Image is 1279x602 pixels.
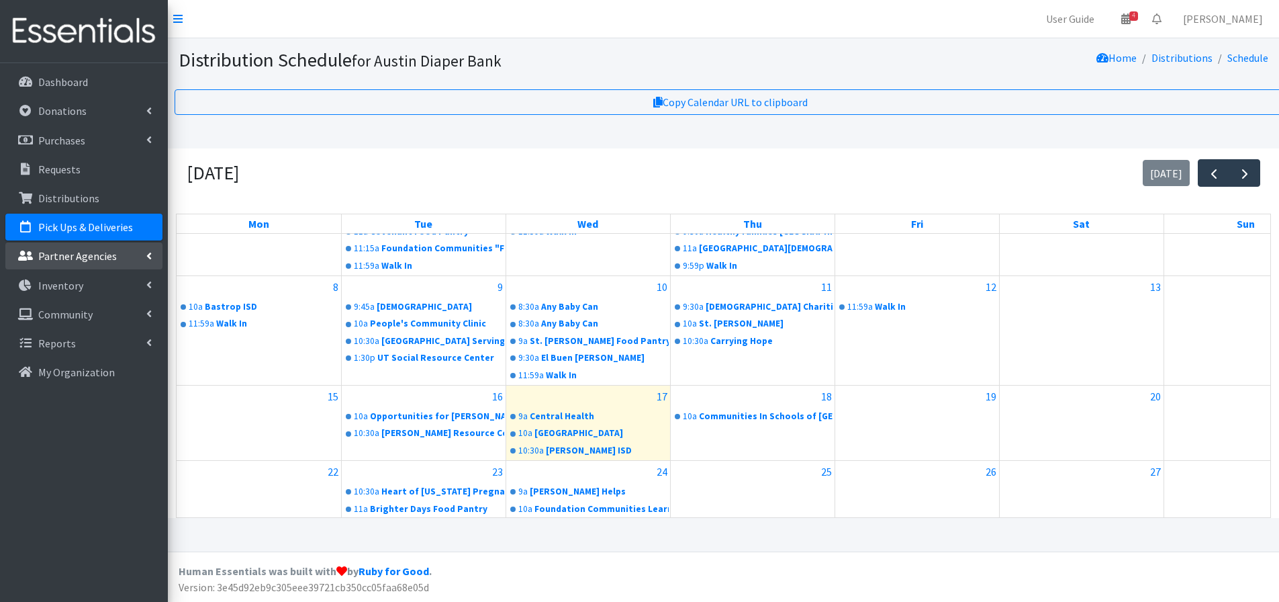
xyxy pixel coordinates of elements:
[359,564,429,578] a: Ruby for Good
[5,330,162,357] a: Reports
[530,335,669,348] div: St. [PERSON_NAME] Food Pantry
[343,299,504,315] a: 9:45a[DEMOGRAPHIC_DATA]
[518,503,532,516] div: 10a
[381,427,504,440] div: [PERSON_NAME] Resource Center
[534,427,669,440] div: [GEOGRAPHIC_DATA]
[381,242,504,255] div: Foundation Communities "FC CHI"
[38,104,87,118] p: Donations
[354,300,375,314] div: 9:45a
[534,503,669,516] div: Foundation Communities Learning Centers
[38,279,83,292] p: Inventory
[5,272,162,299] a: Inventory
[654,461,670,482] a: September 24, 2025
[1129,11,1138,21] span: 4
[518,300,539,314] div: 8:30a
[370,503,504,516] div: Brighter Days Food Pantry
[381,335,504,348] div: [GEOGRAPHIC_DATA] Serving Center
[837,299,998,315] a: 11:59aWalk In
[354,317,368,331] div: 10a
[354,503,368,516] div: 11a
[38,308,93,321] p: Community
[518,410,528,423] div: 9a
[354,485,379,499] div: 10:30a
[495,276,506,298] a: September 9, 2025
[1234,214,1258,233] a: Sunday
[1151,51,1213,64] a: Distributions
[654,386,670,407] a: September 17, 2025
[381,485,504,499] div: Heart of [US_STATE] Pregnancy Resource Center
[5,301,162,328] a: Community
[508,333,669,349] a: 9aSt. [PERSON_NAME] Food Pantry
[341,276,506,386] td: September 9, 2025
[672,258,833,274] a: 9:59pWalk In
[699,242,833,255] div: [GEOGRAPHIC_DATA][DEMOGRAPHIC_DATA]
[508,299,669,315] a: 8:30aAny Baby Can
[983,461,999,482] a: September 26, 2025
[177,385,341,460] td: September 15, 2025
[412,214,435,233] a: Tuesday
[835,385,999,460] td: September 19, 2025
[818,386,835,407] a: September 18, 2025
[1110,5,1141,32] a: 4
[178,316,340,332] a: 11:59aWalk In
[654,276,670,298] a: September 10, 2025
[5,97,162,124] a: Donations
[370,410,504,423] div: Opportunities for [PERSON_NAME] and Burnet Counties
[670,385,835,460] td: September 18, 2025
[706,300,833,314] div: [DEMOGRAPHIC_DATA] Charities of [GEOGRAPHIC_DATA][US_STATE]
[999,461,1164,587] td: September 27, 2025
[370,317,504,331] div: People's Community Clinic
[518,335,528,348] div: 9a
[999,385,1164,460] td: September 20, 2025
[706,259,833,273] div: Walk In
[508,408,669,425] a: 9aCentral Health
[670,461,835,587] td: September 25, 2025
[5,243,162,269] a: Partner Agencies
[999,276,1164,386] td: September 13, 2025
[354,335,379,348] div: 10:30a
[343,333,504,349] a: 10:30a[GEOGRAPHIC_DATA] Serving Center
[983,386,999,407] a: September 19, 2025
[189,317,214,331] div: 11:59a
[177,276,341,386] td: September 8, 2025
[341,385,506,460] td: September 16, 2025
[343,501,504,517] a: 11aBrighter Days Food Pantry
[325,386,341,407] a: September 15, 2025
[1143,160,1190,186] button: [DATE]
[187,162,239,185] h2: [DATE]
[710,335,833,348] div: Carrying Hope
[178,299,340,315] a: 10aBastrop ISD
[489,461,506,482] a: September 23, 2025
[343,258,504,274] a: 11:59aWalk In
[38,365,115,379] p: My Organization
[575,214,601,233] a: Wednesday
[246,214,272,233] a: Monday
[330,276,341,298] a: September 8, 2025
[518,351,539,365] div: 9:30a
[508,443,669,459] a: 10:30a[PERSON_NAME] ISD
[541,300,669,314] div: Any Baby Can
[683,242,697,255] div: 11a
[5,9,162,54] img: HumanEssentials
[341,461,506,587] td: September 23, 2025
[1227,51,1268,64] a: Schedule
[683,410,697,423] div: 10a
[354,351,375,365] div: 1:30p
[508,484,669,500] a: 9a[PERSON_NAME] Helps
[352,51,502,71] small: for Austin Diaper Bank
[216,317,340,331] div: Walk In
[670,276,835,386] td: September 11, 2025
[983,276,999,298] a: September 12, 2025
[530,410,669,423] div: Central Health
[546,369,669,382] div: Walk In
[343,408,504,425] a: 10aOpportunities for [PERSON_NAME] and Burnet Counties
[38,220,133,234] p: Pick Ups & Deliveries
[179,48,810,72] h1: Distribution Schedule
[179,564,432,578] strong: Human Essentials was built with by .
[1229,159,1260,187] button: Next month
[847,300,873,314] div: 11:59a
[683,259,704,273] div: 9:59p
[1035,5,1105,32] a: User Guide
[518,444,544,458] div: 10:30a
[506,276,670,386] td: September 10, 2025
